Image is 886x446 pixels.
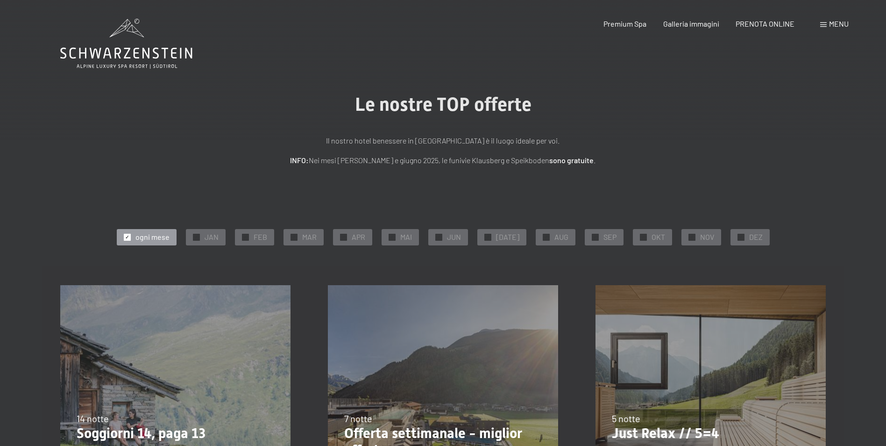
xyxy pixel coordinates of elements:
[292,234,296,240] span: ✓
[355,94,532,115] span: Le nostre TOP offerte
[612,425,809,442] p: Just Relax // 5=4
[243,234,247,240] span: ✓
[603,232,617,242] span: SEP
[447,232,461,242] span: JUN
[486,234,489,240] span: ✓
[690,234,694,240] span: ✓
[544,234,548,240] span: ✓
[549,156,594,165] strong: sono gratuite
[352,232,365,242] span: APR
[603,19,646,28] a: Premium Spa
[390,234,394,240] span: ✓
[736,19,794,28] a: PRENOTA ONLINE
[437,234,440,240] span: ✓
[341,234,345,240] span: ✓
[749,232,763,242] span: DEZ
[829,19,849,28] span: Menu
[194,234,198,240] span: ✓
[739,234,743,240] span: ✓
[135,232,170,242] span: ogni mese
[641,234,645,240] span: ✓
[254,232,267,242] span: FEB
[700,232,714,242] span: NOV
[612,413,640,424] span: 5 notte
[290,156,309,165] strong: INFO:
[593,234,597,240] span: ✓
[554,232,568,242] span: AUG
[205,232,219,242] span: JAN
[344,413,372,424] span: 7 notte
[496,232,519,242] span: [DATE]
[400,232,412,242] span: MAI
[652,232,665,242] span: OKT
[210,154,677,166] p: Nei mesi [PERSON_NAME] e giugno 2025, le funivie Klausberg e Speikboden .
[210,135,677,147] p: Il nostro hotel benessere in [GEOGRAPHIC_DATA] è il luogo ideale per voi.
[77,425,274,442] p: Soggiorni 14, paga 13
[125,234,129,240] span: ✓
[77,413,109,424] span: 14 notte
[663,19,719,28] a: Galleria immagini
[302,232,317,242] span: MAR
